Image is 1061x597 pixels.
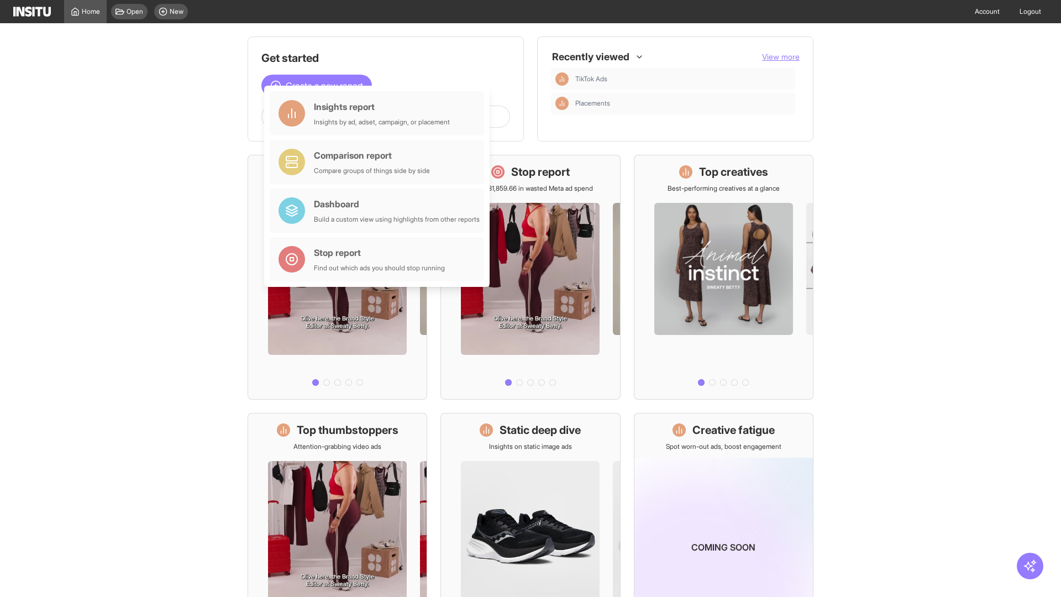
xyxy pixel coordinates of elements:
[440,155,620,400] a: Stop reportSave £31,859.66 in wasted Meta ad spend
[314,264,445,273] div: Find out which ads you should stop running
[314,149,430,162] div: Comparison report
[555,97,569,110] div: Insights
[668,184,780,193] p: Best-performing creatives at a glance
[261,50,510,66] h1: Get started
[314,246,445,259] div: Stop report
[170,7,183,16] span: New
[634,155,813,400] a: Top creativesBest-performing creatives at a glance
[314,166,430,175] div: Compare groups of things side by side
[575,75,607,83] span: TikTok Ads
[13,7,51,17] img: Logo
[500,422,581,438] h1: Static deep dive
[555,72,569,86] div: Insights
[575,75,791,83] span: TikTok Ads
[127,7,143,16] span: Open
[286,79,363,92] span: Create a new report
[699,164,768,180] h1: Top creatives
[575,99,791,108] span: Placements
[511,164,570,180] h1: Stop report
[248,155,427,400] a: What's live nowSee all active ads instantly
[293,442,381,451] p: Attention-grabbing video ads
[314,118,450,127] div: Insights by ad, adset, campaign, or placement
[261,75,372,97] button: Create a new report
[297,422,398,438] h1: Top thumbstoppers
[82,7,100,16] span: Home
[314,100,450,113] div: Insights report
[575,99,610,108] span: Placements
[314,197,480,211] div: Dashboard
[468,184,593,193] p: Save £31,859.66 in wasted Meta ad spend
[762,51,800,62] button: View more
[489,442,572,451] p: Insights on static image ads
[314,215,480,224] div: Build a custom view using highlights from other reports
[762,52,800,61] span: View more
